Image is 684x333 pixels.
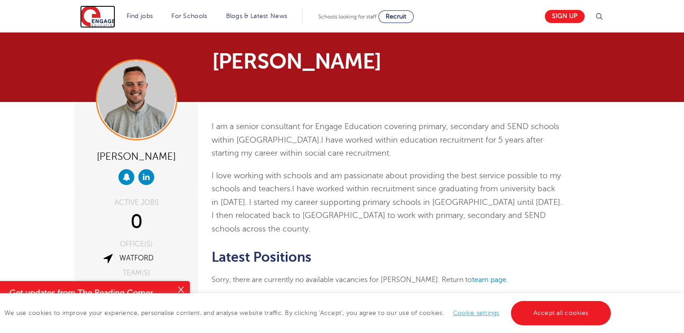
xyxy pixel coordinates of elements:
a: Cookie settings [453,310,500,316]
h1: [PERSON_NAME] [212,51,427,72]
span: Recruit [386,13,406,20]
div: 0 [81,211,191,233]
p: Sorry, there are currently no available vacancies for [PERSON_NAME]. Return to . [212,274,564,286]
a: Recruit [378,10,414,23]
span: I am a senior consultant for Engage Education covering primary, secondary and SEND schools within... [212,122,559,144]
a: Blogs & Latest News [226,13,288,19]
button: Close [172,281,190,299]
h4: Get updates from The Reading Corner [9,287,171,299]
a: Watford [119,254,154,262]
img: Engage Education [80,5,115,28]
div: [PERSON_NAME] [81,147,191,165]
h2: Latest Positions [212,250,564,265]
span: I love working with schools and am passionate about providing the best service possible to my sch... [212,171,561,194]
span: I have worked within recruitment since graduating from university back in [DATE]. I started my ca... [212,184,562,233]
span: I have worked within education recruitment for 5 years after starting my career within social car... [212,135,543,158]
div: ACTIVE JOBS [81,199,191,206]
a: team page [472,276,506,284]
a: Sign up [545,10,585,23]
span: Schools looking for staff [318,14,377,20]
a: Find jobs [127,13,153,19]
div: TEAM(S) [81,269,191,277]
div: OFFICE(S) [81,240,191,248]
span: We use cookies to improve your experience, personalise content, and analyse website traffic. By c... [5,310,613,316]
a: For Schools [171,13,207,19]
a: Accept all cookies [511,301,611,325]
